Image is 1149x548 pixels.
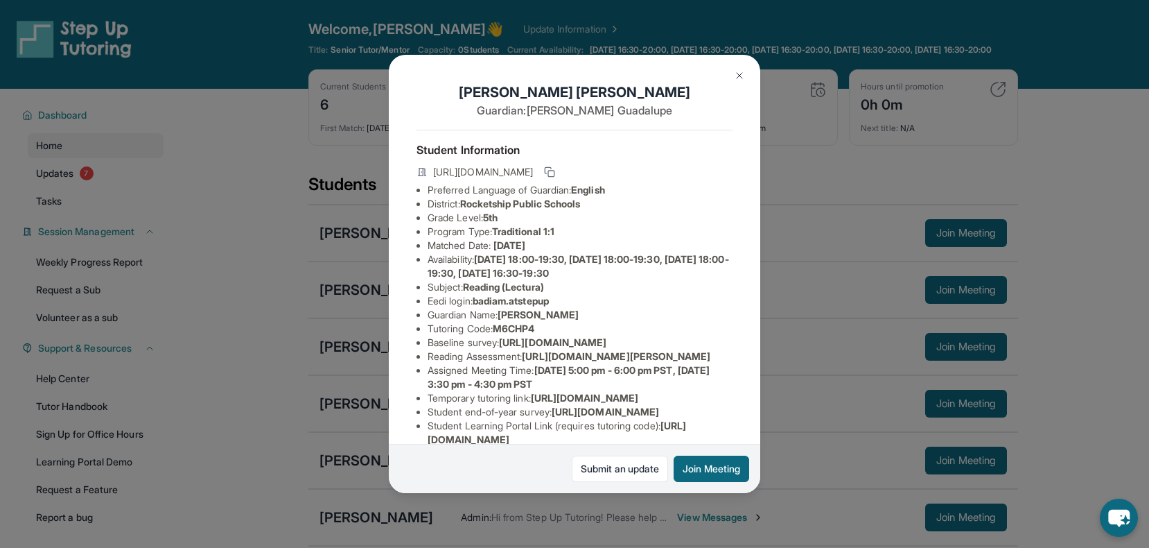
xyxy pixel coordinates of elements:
[428,336,733,350] li: Baseline survey :
[416,102,733,119] p: Guardian: [PERSON_NAME] Guadalupe
[428,391,733,405] li: Temporary tutoring link :
[428,211,733,225] li: Grade Level:
[416,83,733,102] h1: [PERSON_NAME] [PERSON_NAME]
[433,165,533,179] span: [URL][DOMAIN_NAME]
[428,239,733,252] li: Matched Date:
[463,281,544,293] span: Reading (Lectura)
[522,350,710,362] span: [URL][DOMAIN_NAME][PERSON_NAME]
[428,308,733,322] li: Guardian Name :
[428,253,729,279] span: [DATE] 18:00-19:30, [DATE] 18:00-19:30, [DATE] 18:00-19:30, [DATE] 16:30-19:30
[428,183,733,197] li: Preferred Language of Guardian:
[428,350,733,363] li: Reading Assessment :
[428,294,733,308] li: Eedi login :
[571,184,605,196] span: English
[531,392,638,404] span: [URL][DOMAIN_NAME]
[1100,499,1138,537] button: chat-button
[499,336,606,348] span: [URL][DOMAIN_NAME]
[428,419,733,447] li: Student Learning Portal Link (requires tutoring code) :
[428,364,710,390] span: [DATE] 5:00 pm - 6:00 pm PST, [DATE] 3:30 pm - 4:30 pm PST
[541,164,558,180] button: Copy link
[473,295,549,307] span: badiam.atstepup
[674,456,749,482] button: Join Meeting
[428,322,733,336] li: Tutoring Code :
[572,456,668,482] a: Submit an update
[428,197,733,211] li: District:
[460,198,581,209] span: Rocketship Public Schools
[493,323,534,334] span: M6CHP4
[492,225,554,237] span: Traditional 1:1
[428,252,733,280] li: Availability:
[428,225,733,239] li: Program Type:
[428,363,733,391] li: Assigned Meeting Time :
[428,280,733,294] li: Subject :
[416,142,733,158] h4: Student Information
[498,309,579,320] span: [PERSON_NAME]
[734,70,745,81] img: Close Icon
[428,405,733,419] li: Student end-of-year survey :
[493,239,525,251] span: [DATE]
[483,212,498,223] span: 5th
[552,406,659,418] span: [URL][DOMAIN_NAME]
